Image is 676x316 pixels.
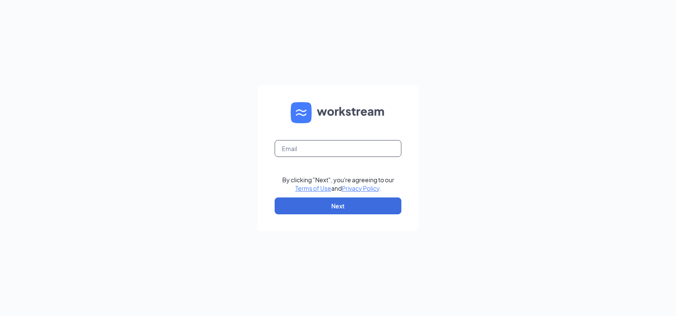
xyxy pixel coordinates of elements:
img: WS logo and Workstream text [291,102,385,123]
a: Privacy Policy [342,184,379,192]
input: Email [275,140,401,157]
div: By clicking "Next", you're agreeing to our and . [282,176,394,192]
a: Terms of Use [295,184,331,192]
button: Next [275,197,401,214]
